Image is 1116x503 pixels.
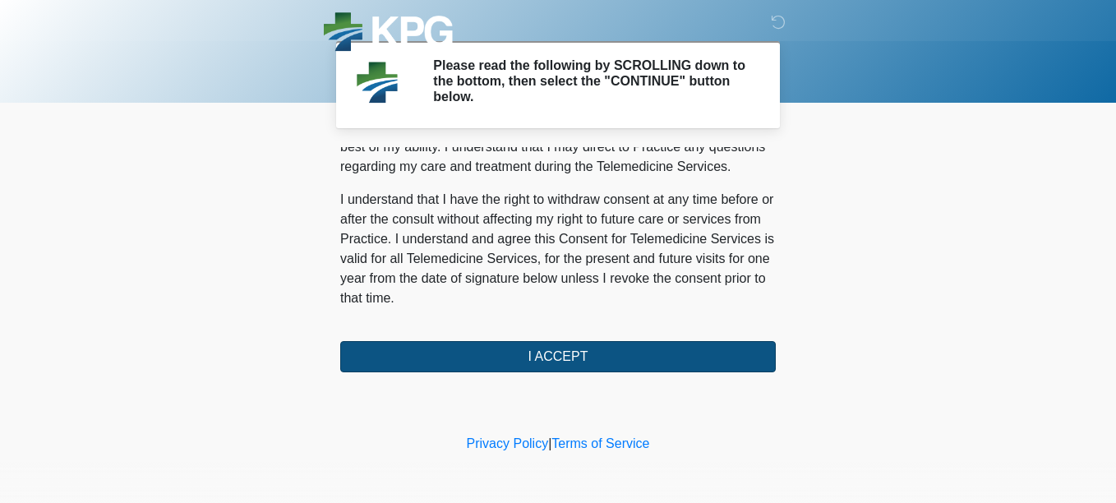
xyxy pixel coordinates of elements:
button: I ACCEPT [340,341,776,372]
img: KPG Healthcare Logo [324,12,453,56]
a: | [548,436,551,450]
p: I understand that I have the right to withdraw consent at any time before or after the consult wi... [340,190,776,308]
h2: Please read the following by SCROLLING down to the bottom, then select the "CONTINUE" button below. [433,58,751,105]
a: Privacy Policy [467,436,549,450]
a: Terms of Service [551,436,649,450]
img: Agent Avatar [353,58,402,107]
